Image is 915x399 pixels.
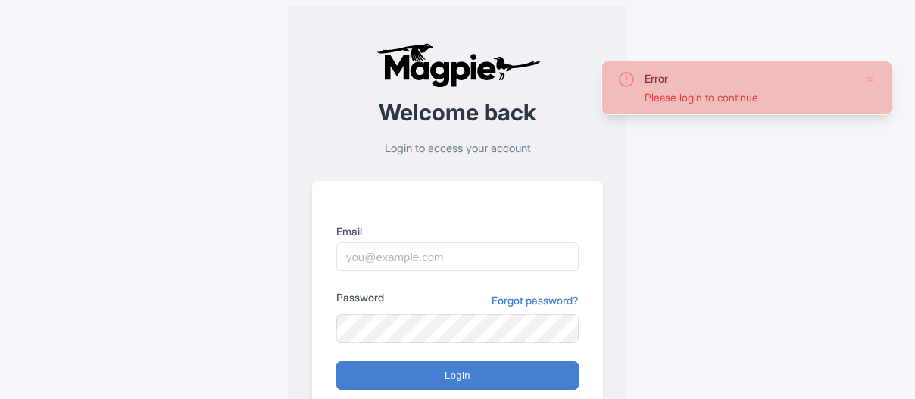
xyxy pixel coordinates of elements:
[645,89,852,105] div: Please login to continue
[336,242,579,271] input: you@example.com
[373,42,543,88] img: logo-ab69f6fb50320c5b225c76a69d11143b.png
[492,292,579,308] a: Forgot password?
[312,140,603,157] p: Login to access your account
[312,100,603,125] h2: Welcome back
[336,361,579,390] input: Login
[336,223,579,239] label: Email
[336,289,384,305] label: Password
[864,70,876,89] button: Close
[645,70,852,86] div: Error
